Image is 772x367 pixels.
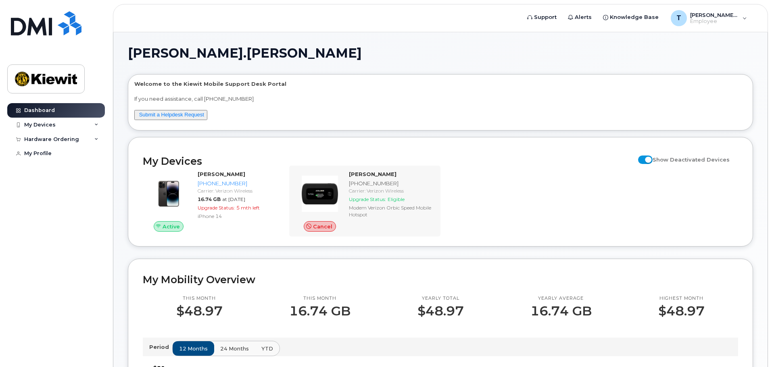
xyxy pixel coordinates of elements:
[289,304,351,318] p: 16.74 GB
[143,155,634,167] h2: My Devices
[198,180,281,187] div: [PHONE_NUMBER]
[349,171,396,177] strong: [PERSON_NAME]
[261,345,273,352] span: YTD
[134,80,747,88] p: Welcome to the Kiewit Mobile Support Desk Portal
[198,187,281,194] div: Carrier: Verizon Wireless
[198,171,245,177] strong: [PERSON_NAME]
[176,304,223,318] p: $48.97
[530,304,592,318] p: 16.74 GB
[388,196,405,202] span: Eligible
[349,187,432,194] div: Carrier: Verizon Wireless
[222,196,245,202] span: at [DATE]
[289,295,351,302] p: This month
[143,274,738,286] h2: My Mobility Overview
[294,170,436,232] a: Cancel[PERSON_NAME][PHONE_NUMBER]Carrier: Verizon WirelessUpgrade Status:EligibleModem Verizon Or...
[149,174,188,213] img: image20231002-3703462-njx0qo.jpeg
[349,204,432,218] div: Modem Verizon Orbic Speed Mobile Hotspot
[139,112,204,118] a: Submit a Helpdesk Request
[349,180,432,187] div: [PHONE_NUMBER]
[143,170,284,232] a: Active[PERSON_NAME][PHONE_NUMBER]Carrier: Verizon Wireless16.74 GBat [DATE]Upgrade Status:5 mth l...
[236,205,260,211] span: 5 mth left
[300,174,339,213] img: image20231002-3703462-fz9zi0.jpeg
[134,95,747,103] p: If you need assistance, call [PHONE_NUMBER]
[638,152,645,158] input: Show Deactivated Devices
[149,343,172,351] p: Period
[417,304,464,318] p: $48.97
[220,345,249,352] span: 24 months
[417,295,464,302] p: Yearly total
[176,295,223,302] p: This month
[198,196,221,202] span: 16.74 GB
[198,205,235,211] span: Upgrade Status:
[128,47,362,59] span: [PERSON_NAME].[PERSON_NAME]
[313,223,332,230] span: Cancel
[737,332,766,361] iframe: Messenger Launcher
[198,213,281,220] div: iPhone 14
[349,196,386,202] span: Upgrade Status:
[653,156,730,163] span: Show Deactivated Devices
[134,110,207,120] button: Submit a Helpdesk Request
[658,295,705,302] p: Highest month
[530,295,592,302] p: Yearly average
[658,304,705,318] p: $48.97
[163,223,180,230] span: Active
